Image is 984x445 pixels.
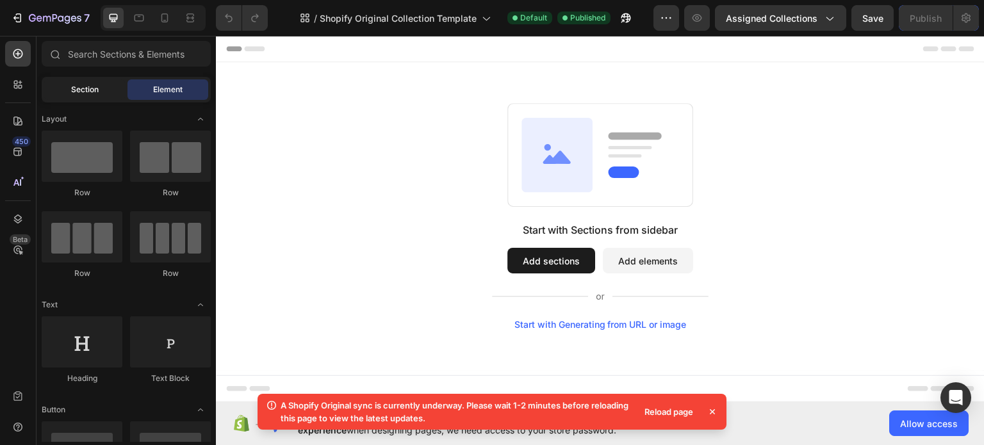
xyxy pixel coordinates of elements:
[637,403,701,421] div: Reload page
[216,5,268,31] div: Undo/Redo
[130,187,211,198] div: Row
[570,12,605,24] span: Published
[314,12,317,25] span: /
[42,373,122,384] div: Heading
[851,5,894,31] button: Save
[190,400,211,420] span: Toggle open
[387,212,477,238] button: Add elements
[281,399,632,425] p: A Shopify Original sync is currently underway. Please wait 1-2 minutes before reloading this page...
[42,187,122,198] div: Row
[190,109,211,129] span: Toggle open
[12,136,31,147] div: 450
[130,268,211,279] div: Row
[216,36,984,401] iframe: Design area
[320,12,477,25] span: Shopify Original Collection Template
[71,84,99,95] span: Section
[520,12,547,24] span: Default
[42,113,67,125] span: Layout
[42,268,122,279] div: Row
[889,410,969,436] button: Allow access
[42,299,58,311] span: Text
[715,5,846,31] button: Assigned Collections
[899,5,953,31] button: Publish
[10,234,31,245] div: Beta
[900,417,958,430] span: Allow access
[5,5,95,31] button: 7
[307,186,462,202] div: Start with Sections from sidebar
[42,404,65,416] span: Button
[84,10,90,26] p: 7
[291,212,379,238] button: Add sections
[190,295,211,315] span: Toggle open
[153,84,183,95] span: Element
[42,41,211,67] input: Search Sections & Elements
[862,13,883,24] span: Save
[726,12,817,25] span: Assigned Collections
[940,382,971,413] div: Open Intercom Messenger
[910,12,942,25] div: Publish
[130,373,211,384] div: Text Block
[299,284,471,294] div: Start with Generating from URL or image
